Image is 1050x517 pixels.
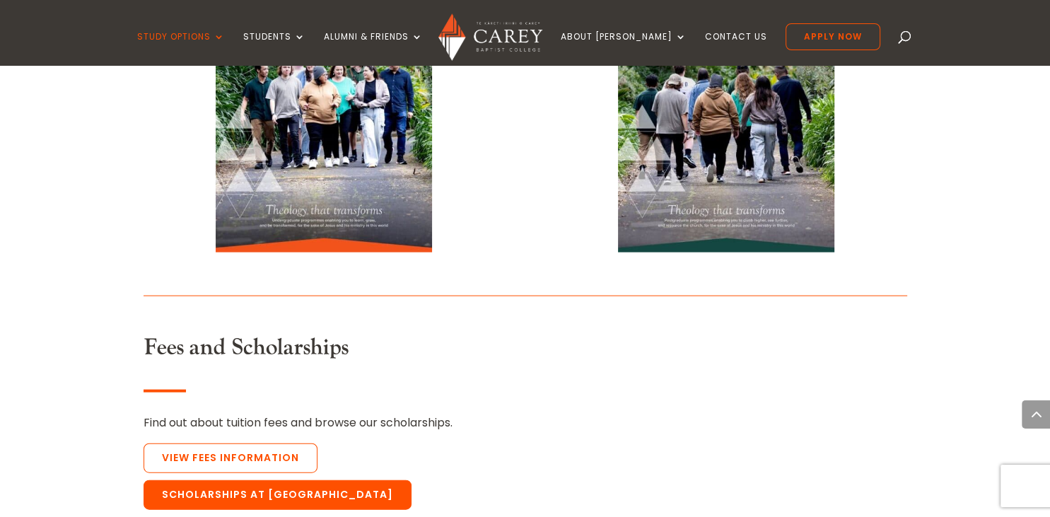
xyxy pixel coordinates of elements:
[786,23,880,50] a: Apply Now
[438,13,542,61] img: Carey Baptist College
[144,480,412,510] a: Scholarships at [GEOGRAPHIC_DATA]
[705,32,767,65] a: Contact Us
[324,32,423,65] a: Alumni & Friends
[144,335,585,368] h3: Fees and Scholarships
[144,443,317,473] a: View Fees Information
[243,32,305,65] a: Students
[137,32,225,65] a: Study Options
[618,240,834,257] a: Postgraduate Prospectus Cover 2025
[216,240,432,257] a: Undergraduate Prospectus Cover 2025
[561,32,687,65] a: About [PERSON_NAME]
[144,413,585,517] div: Find out about tuition fees and browse our scholarships.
